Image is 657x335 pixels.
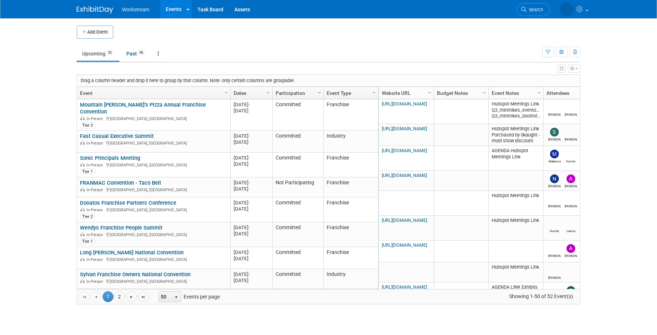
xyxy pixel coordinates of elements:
[87,188,105,192] span: In-Person
[382,148,427,153] a: [URL][DOMAIN_NAME]
[272,197,323,222] td: Committed
[566,128,575,136] img: Xavier Montalvo
[550,195,559,203] img: Marcelo Pinto
[80,207,227,213] div: [GEOGRAPHIC_DATA], [GEOGRAPHIC_DATA]
[234,249,269,255] div: [DATE]
[323,197,378,222] td: Franchise
[80,141,85,145] img: In-Person Event
[80,116,85,120] img: In-Person Event
[87,257,105,262] span: In-Person
[234,271,269,277] div: [DATE]
[265,90,271,96] span: Column Settings
[234,231,269,237] div: [DATE]
[382,242,427,248] a: [URL][DOMAIN_NAME]
[565,228,577,233] div: Lianna Louie
[234,186,269,192] div: [DATE]
[437,87,484,99] a: Budget Notes
[234,224,269,231] div: [DATE]
[548,228,561,233] div: Hunter Britsch
[272,247,323,269] td: Committed
[550,219,559,228] img: Hunter Britsch
[565,112,577,116] div: Damon Young
[566,103,575,112] img: Damon Young
[550,286,559,295] img: Benjamin Guyaux
[488,191,543,216] td: Hubspot Meetings Link
[481,90,487,96] span: Column Settings
[87,163,105,167] span: In-Person
[488,262,543,282] td: Hubspot Meetings Link
[548,158,561,163] div: Makenna Clark
[550,128,559,136] img: Sarah Chan
[249,225,250,230] span: -
[80,271,191,278] a: Sylvan Franchise Owners National Convention
[80,133,154,139] a: Fast Casual Executive Summit
[80,169,95,174] div: Tier 1
[249,102,250,107] span: -
[81,294,87,300] span: Go to the first page
[80,188,85,191] img: In-Person Event
[546,87,611,99] a: Attendees
[103,291,114,302] span: 1
[87,208,105,212] span: In-Person
[249,155,250,161] span: -
[77,75,580,86] div: Drag a column header and drop it here to group by that column. Note: only certain columns are gro...
[323,131,378,153] td: Industry
[249,272,250,277] span: -
[80,122,95,128] div: Tier 3
[137,50,145,55] span: 56
[382,126,427,131] a: [URL][DOMAIN_NAME]
[316,90,322,96] span: Column Settings
[87,279,105,284] span: In-Person
[80,101,206,115] a: Mountain [PERSON_NAME]’s Pizza Annual Franchise Convention
[488,216,543,240] td: Hubspot Meetings Link
[126,291,137,302] a: Go to the next page
[234,180,269,186] div: [DATE]
[122,7,149,12] span: Workstream
[566,219,575,228] img: Lianna Louie
[550,266,559,275] img: Marcelo Pinto
[548,183,561,188] div: Nick Walters
[548,275,561,280] div: Marcelo Pinto
[77,26,113,39] button: Add Event
[234,155,269,161] div: [DATE]
[427,90,433,96] span: Column Settings
[80,257,85,261] img: In-Person Event
[80,115,227,122] div: [GEOGRAPHIC_DATA], [GEOGRAPHIC_DATA]
[80,279,85,283] img: In-Person Event
[548,112,561,116] div: Josh Lu
[323,269,378,289] td: Industry
[114,291,125,302] a: 2
[323,247,378,269] td: Franchise
[234,206,269,212] div: [DATE]
[370,87,379,98] a: Column Settings
[566,286,575,295] img: Tanner Michaelis
[80,162,227,168] div: [GEOGRAPHIC_DATA], [GEOGRAPHIC_DATA]
[566,244,575,253] img: Andrew Walters
[327,87,373,99] a: Event Type
[382,101,427,107] a: [URL][DOMAIN_NAME]
[535,87,543,98] a: Column Settings
[80,155,140,161] a: Sonic Principals Meeting
[516,3,550,16] a: Search
[488,146,543,171] td: AGENDA Hubspot Meetings Link
[272,99,323,131] td: Committed
[382,284,427,290] a: [URL][DOMAIN_NAME]
[80,231,227,238] div: [GEOGRAPHIC_DATA], [GEOGRAPHIC_DATA]
[80,163,85,166] img: In-Person Event
[77,6,113,14] img: ExhibitDay
[566,195,575,203] img: Damon Young
[503,291,580,301] span: Showing 1-50 of 52 Event(s)
[249,200,250,205] span: -
[550,150,559,158] img: Makenna Clark
[80,278,227,284] div: [GEOGRAPHIC_DATA], [GEOGRAPHIC_DATA]
[276,87,319,99] a: Participation
[272,153,323,177] td: Committed
[548,136,561,141] div: Sarah Chan
[128,294,134,300] span: Go to the next page
[272,131,323,153] td: Committed
[565,183,577,188] div: Andrew Walters
[141,294,146,300] span: Go to the last page
[565,253,577,258] div: Andrew Walters
[265,87,273,98] a: Column Settings
[323,177,378,197] td: Franchise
